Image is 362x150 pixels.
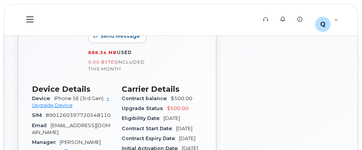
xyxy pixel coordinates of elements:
[60,139,101,145] span: [PERSON_NAME]
[100,32,140,40] span: Send Message
[329,117,356,144] iframe: Messenger Launcher
[32,85,113,94] h3: Device Details
[122,96,171,101] span: Contract balance
[122,136,179,141] span: Contract Expiry Date
[320,20,325,29] span: Q
[179,136,195,141] span: [DATE]
[32,96,54,101] span: Device
[88,59,145,72] span: included this month
[122,105,167,111] span: Upgrade Status
[122,126,176,131] span: Contract Start Date
[167,105,189,111] span: $500.00
[88,29,146,43] button: Send Message
[32,96,109,108] a: + Upgrade Device
[164,115,180,121] span: [DATE]
[88,50,117,55] span: 888.34 MB
[88,59,117,65] span: 0.00 Bytes
[32,123,110,135] span: [EMAIL_ADDRESS][DOMAIN_NAME]
[54,96,103,101] span: iPhone SE (3rd Gen)
[32,123,51,128] span: Email
[117,49,132,55] span: used
[122,85,202,94] h3: Carrier Details
[176,126,192,131] span: [DATE]
[171,96,192,101] span: $500.00
[46,112,111,118] span: 8901260397720548110
[310,12,344,27] div: QXZ1KC8
[122,115,164,121] span: Eligibility Date
[32,139,60,145] span: Manager
[32,112,46,118] span: SIM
